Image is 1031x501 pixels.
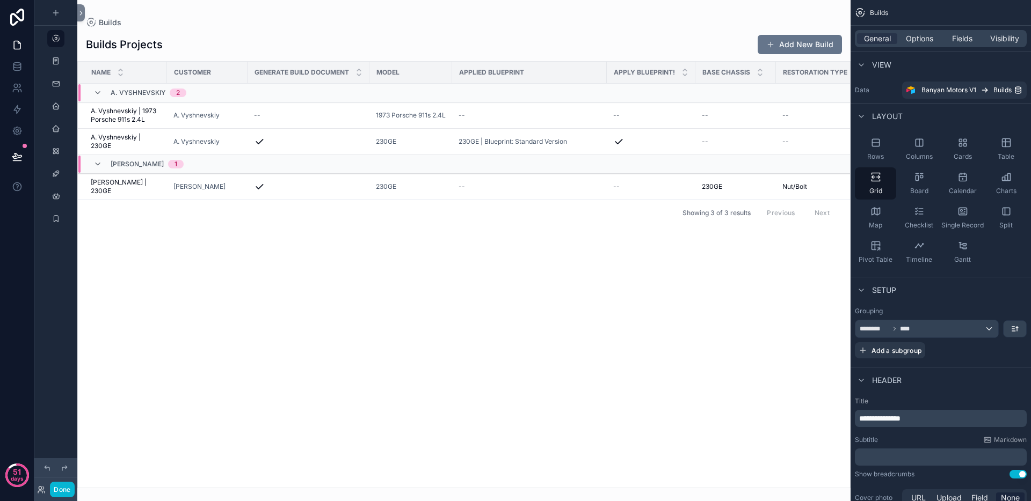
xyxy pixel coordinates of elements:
a: 230GE | Blueprint: Standard Version [459,137,567,146]
span: Map [869,221,882,230]
a: -- [613,111,689,120]
p: days [11,471,24,486]
span: View [872,60,891,70]
a: A. Vyshnevskiy [173,137,220,146]
button: Cards [942,133,983,165]
a: 1973 Porsche 911s 2.4L [376,111,446,120]
span: Grid [869,187,882,195]
button: Add a subgroup [855,342,925,358]
button: Pivot Table [855,236,896,268]
span: -- [782,137,789,146]
button: Done [50,482,74,497]
span: Banyan Motors V1 [921,86,976,94]
span: Restoration Type [783,68,847,77]
span: -- [702,137,708,146]
a: -- [702,111,769,120]
a: Builds [86,17,121,28]
a: Markdown [983,436,1027,444]
button: Grid [855,167,896,200]
span: Base Chassis [702,68,750,77]
span: -- [613,182,620,191]
span: Checklist [905,221,933,230]
div: scrollable content [855,410,1027,427]
span: Timeline [906,255,932,264]
div: Show breadcrumbs [855,470,914,478]
img: Airtable Logo [906,86,915,94]
a: Banyan Motors V1Builds [902,82,1027,99]
button: Rows [855,133,896,165]
a: -- [459,182,600,191]
button: Calendar [942,167,983,200]
button: Add New Build [758,35,842,54]
a: 230GE | Blueprint: Standard Version [459,137,600,146]
a: A. Vyshnevskiy [173,137,241,146]
div: 2 [176,89,180,97]
span: -- [459,111,465,120]
button: Timeline [898,236,940,268]
span: Single Record [941,221,984,230]
span: -- [459,182,465,191]
a: 230GE [702,182,769,191]
button: Table [985,133,1027,165]
span: -- [613,111,620,120]
span: 230GE [702,182,722,191]
button: Columns [898,133,940,165]
span: Generate Build Document [255,68,349,77]
a: 230GE [376,182,446,191]
button: Map [855,202,896,234]
span: Split [999,221,1013,230]
span: Table [998,152,1014,161]
a: A. Vyshnevskiy [173,111,220,120]
a: A. Vyshnevskiy | 230GE [91,133,161,150]
button: Board [898,167,940,200]
p: 51 [13,467,21,477]
a: Nut/Bolt [782,182,861,191]
label: Subtitle [855,436,878,444]
label: Data [855,86,898,94]
div: 1 [175,160,177,168]
a: [PERSON_NAME] [173,182,241,191]
span: Add a subgroup [872,347,921,355]
a: -- [782,137,861,146]
span: Markdown [994,436,1027,444]
span: General [864,33,891,44]
a: -- [702,137,769,146]
a: [PERSON_NAME] | 230GE [91,178,161,195]
a: [PERSON_NAME] [173,182,226,191]
span: Builds [99,17,121,28]
span: Gantt [954,255,971,264]
span: Cards [954,152,972,161]
a: A. Vyshnevskiy | 1973 Porsche 911s 2.4L [91,107,161,124]
span: Builds [870,9,888,17]
div: scrollable content [855,448,1027,466]
span: Pivot Table [859,255,892,264]
span: Name [91,68,111,77]
label: Title [855,397,1027,406]
span: Header [872,375,902,386]
h1: Builds Projects [86,37,163,52]
span: A. Vyshnevskiy [111,89,165,97]
button: Split [985,202,1027,234]
span: Charts [996,187,1017,195]
a: A. Vyshnevskiy [173,111,241,120]
span: Applied Blueprint [459,68,524,77]
a: 230GE [376,182,396,191]
a: 230GE [376,137,396,146]
span: Showing 3 of 3 results [683,209,751,217]
span: -- [782,111,789,120]
span: Setup [872,285,896,296]
a: -- [782,111,861,120]
a: 230GE [376,137,446,146]
button: Checklist [898,202,940,234]
span: Nut/Bolt [782,182,807,191]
